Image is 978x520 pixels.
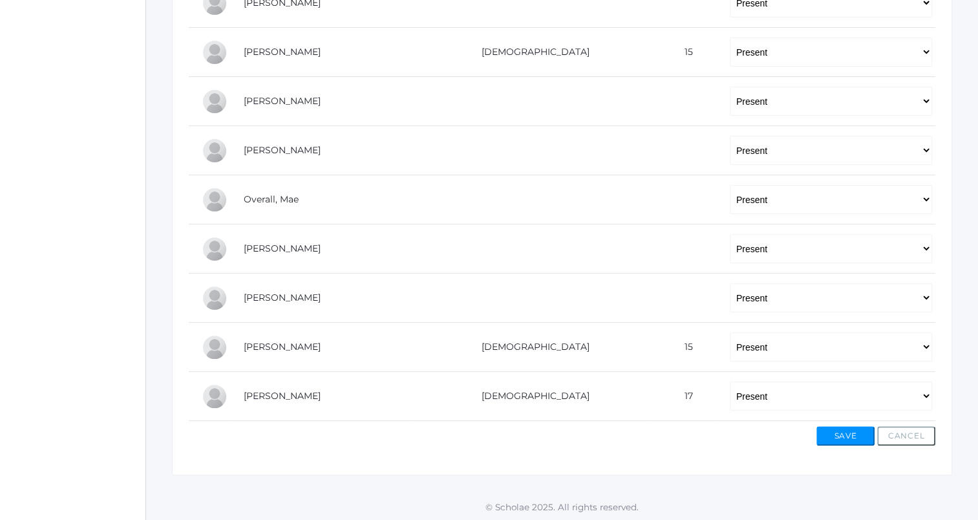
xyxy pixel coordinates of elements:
td: [DEMOGRAPHIC_DATA] [410,323,650,372]
a: Overall, Mae [244,193,299,205]
div: Ryan Lawler [202,39,228,65]
div: Brody Slawson [202,384,228,409]
div: Sophia Pindel [202,236,228,262]
div: Mae Overall [202,187,228,213]
div: Wylie Myers [202,89,228,114]
p: © Scholae 2025. All rights reserved. [146,501,978,514]
a: [PERSON_NAME] [244,390,321,402]
div: Natalia Nichols [202,138,228,164]
a: [PERSON_NAME] [244,243,321,254]
td: 15 [650,323,716,372]
a: [PERSON_NAME] [244,292,321,303]
button: Cancel [877,426,935,446]
td: [DEMOGRAPHIC_DATA] [410,28,650,77]
div: Haylie Slawson [202,334,228,360]
a: [PERSON_NAME] [244,46,321,58]
div: Gretchen Renz [202,285,228,311]
button: Save [816,426,875,446]
a: [PERSON_NAME] [244,144,321,156]
td: [DEMOGRAPHIC_DATA] [410,372,650,421]
td: 15 [650,28,716,77]
a: [PERSON_NAME] [244,95,321,107]
a: [PERSON_NAME] [244,341,321,352]
td: 17 [650,372,716,421]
